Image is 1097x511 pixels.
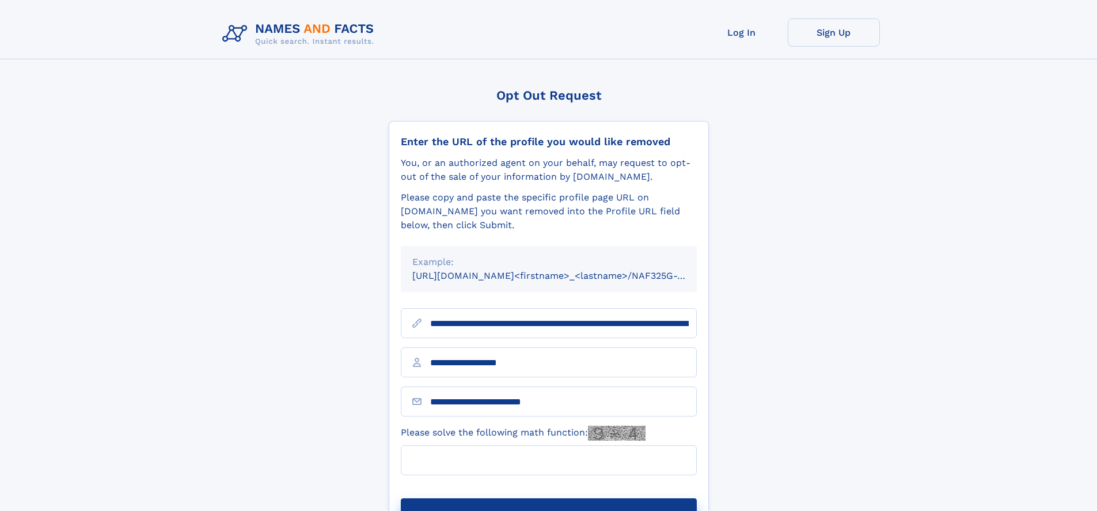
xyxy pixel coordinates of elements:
div: Enter the URL of the profile you would like removed [401,135,697,148]
img: Logo Names and Facts [218,18,384,50]
div: You, or an authorized agent on your behalf, may request to opt-out of the sale of your informatio... [401,156,697,184]
div: Example: [412,255,685,269]
a: Sign Up [788,18,880,47]
label: Please solve the following math function: [401,426,646,441]
div: Please copy and paste the specific profile page URL on [DOMAIN_NAME] you want removed into the Pr... [401,191,697,232]
a: Log In [696,18,788,47]
small: [URL][DOMAIN_NAME]<firstname>_<lastname>/NAF325G-xxxxxxxx [412,270,719,281]
div: Opt Out Request [389,88,709,103]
